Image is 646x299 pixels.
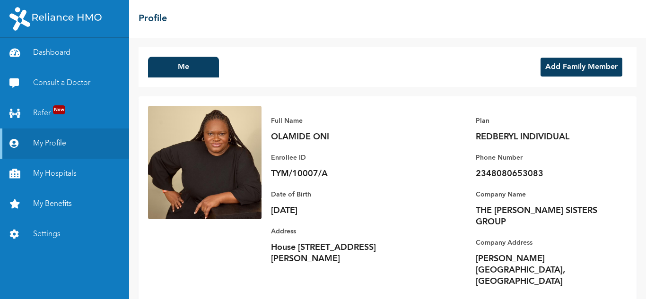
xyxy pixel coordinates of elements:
h2: Profile [139,12,167,26]
span: New [53,105,65,114]
p: REDBERYL INDIVIDUAL [476,131,608,143]
p: [PERSON_NAME][GEOGRAPHIC_DATA], [GEOGRAPHIC_DATA] [476,253,608,287]
p: Plan [476,115,608,127]
p: Company Name [476,189,608,200]
p: THE [PERSON_NAME] SISTERS GROUP [476,205,608,228]
p: TYM/10007/A [271,168,403,179]
p: 2348080653083 [476,168,608,179]
img: Enrollee [148,106,262,219]
p: OLAMIDE ONI [271,131,403,143]
p: House [STREET_ADDRESS][PERSON_NAME] [271,242,403,265]
button: Add Family Member [541,58,622,77]
button: Me [148,57,219,77]
p: Company Address [476,237,608,248]
p: Address [271,226,403,237]
p: Enrollee ID [271,152,403,163]
p: Full Name [271,115,403,127]
p: Date of Birth [271,189,403,200]
img: RelianceHMO's Logo [9,7,102,31]
p: [DATE] [271,205,403,216]
p: Phone Number [476,152,608,163]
